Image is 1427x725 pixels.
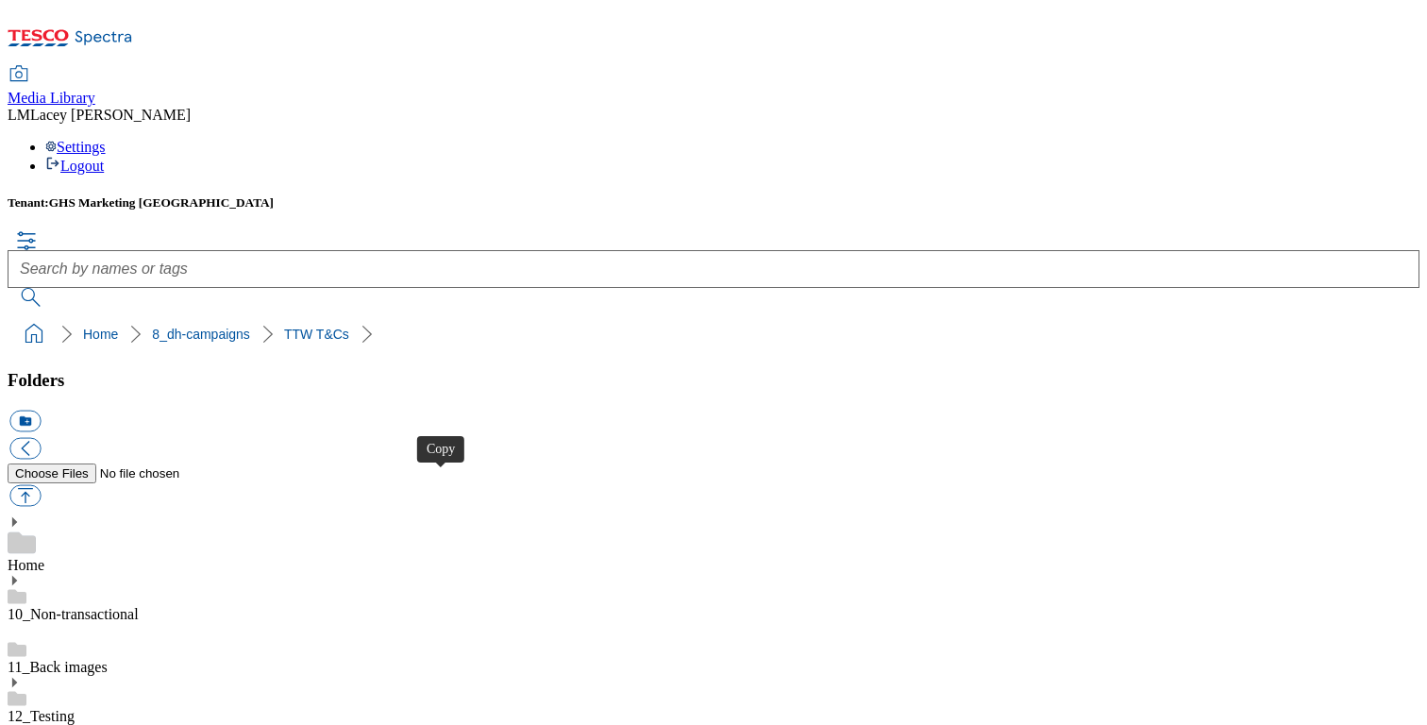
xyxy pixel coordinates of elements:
[8,90,95,106] span: Media Library
[45,158,104,174] a: Logout
[45,139,106,155] a: Settings
[152,327,250,342] a: 8_dh-campaigns
[284,327,349,342] a: TTW T&Cs
[83,327,118,342] a: Home
[8,316,1419,352] nav: breadcrumb
[8,195,1419,211] h5: Tenant:
[19,319,49,349] a: home
[8,708,75,724] a: 12_Testing
[8,659,108,675] a: 11_Back images
[8,557,44,573] a: Home
[8,250,1419,288] input: Search by names or tags
[49,195,274,210] span: GHS Marketing [GEOGRAPHIC_DATA]
[8,370,1419,391] h3: Folders
[8,67,95,107] a: Media Library
[8,107,30,123] span: LM
[8,606,139,622] a: 10_Non-transactional
[30,107,191,123] span: Lacey [PERSON_NAME]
